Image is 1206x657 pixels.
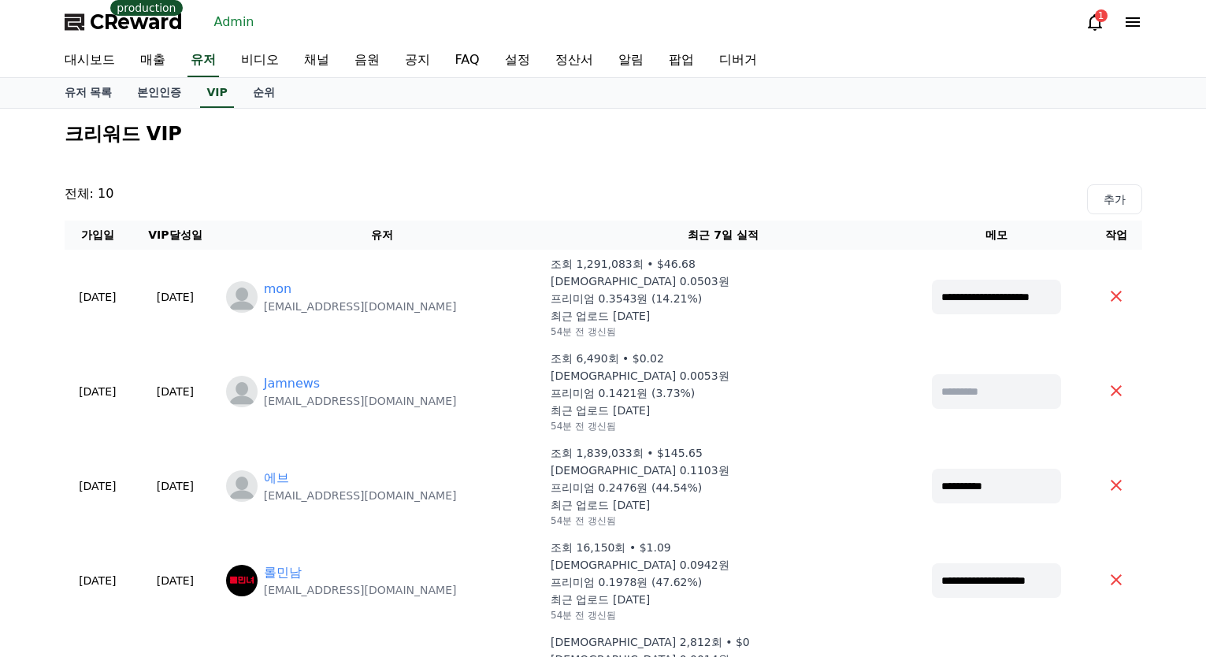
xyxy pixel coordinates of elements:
[551,351,664,366] p: 조회 6,490회 • $0.02
[131,221,220,250] th: VIP달성일
[128,44,178,77] a: 매출
[65,184,114,214] p: 전체: 10
[40,523,68,536] span: Home
[551,540,671,555] p: 조회 16,150회 • $1.09
[226,281,258,313] img: profile_blank.webp
[492,44,543,77] a: 설정
[220,221,544,250] th: 유저
[392,44,443,77] a: 공지
[656,44,707,77] a: 팝업
[65,121,1142,147] h2: 크리워드 VIP
[551,308,650,324] p: 최근 업로드 [DATE]
[551,557,729,573] p: [DEMOGRAPHIC_DATA] 0.0942원
[543,44,606,77] a: 정산서
[90,9,183,35] span: CReward
[551,609,616,622] p: 54분 전 갱신됨
[52,44,128,77] a: 대시보드
[264,280,292,299] a: mon
[131,439,220,533] td: [DATE]
[203,499,302,539] a: Settings
[131,524,177,536] span: Messages
[551,592,650,607] p: 최근 업로드 [DATE]
[131,533,220,628] td: [DATE]
[228,44,291,77] a: 비디오
[443,44,492,77] a: FAQ
[551,420,616,432] p: 54분 전 갱신됨
[264,299,457,314] p: [EMAIL_ADDRESS][DOMAIN_NAME]
[104,499,203,539] a: Messages
[124,78,194,108] a: 본인인증
[342,44,392,77] a: 음원
[226,376,258,407] img: profile_blank.webp
[551,368,729,384] p: [DEMOGRAPHIC_DATA] 0.0053원
[65,250,132,344] td: [DATE]
[551,574,702,590] p: 프리미엄 0.1978원 (47.62%)
[902,221,1091,250] th: 메모
[264,563,302,582] a: 롤민남
[264,469,289,488] a: 에브
[551,462,729,478] p: [DEMOGRAPHIC_DATA] 0.1103원
[551,325,616,338] p: 54분 전 갱신됨
[291,44,342,77] a: 채널
[1095,9,1108,22] div: 1
[551,291,702,306] p: 프리미엄 0.3543원 (14.21%)
[226,565,258,596] img: https://lh3.googleusercontent.com/a/ACg8ocIRkcOePDkb8G556KPr_g5gDUzm96TACHS6QOMRMdmg6EqxY2Y=s96-c
[52,78,125,108] a: 유저 목록
[65,439,132,533] td: [DATE]
[1085,13,1104,32] a: 1
[65,9,183,35] a: CReward
[240,78,288,108] a: 순위
[187,44,219,77] a: 유저
[200,78,233,108] a: VIP
[551,273,729,289] p: [DEMOGRAPHIC_DATA] 0.0503원
[544,221,902,250] th: 최근 7일 실적
[264,393,457,409] p: [EMAIL_ADDRESS][DOMAIN_NAME]
[551,514,616,527] p: 54분 전 갱신됨
[551,385,695,401] p: 프리미엄 0.1421원 (3.73%)
[551,256,696,272] p: 조회 1,291,083회 • $46.68
[131,250,220,344] td: [DATE]
[551,445,703,461] p: 조회 1,839,033회 • $145.65
[551,497,650,513] p: 최근 업로드 [DATE]
[131,344,220,439] td: [DATE]
[1087,184,1142,214] button: 추가
[233,523,272,536] span: Settings
[551,480,702,496] p: 프리미엄 0.2476원 (44.54%)
[264,374,321,393] a: Jamnews
[551,403,650,418] p: 최근 업로드 [DATE]
[551,634,750,650] p: [DEMOGRAPHIC_DATA] 2,812회 • $0
[65,533,132,628] td: [DATE]
[264,488,457,503] p: [EMAIL_ADDRESS][DOMAIN_NAME]
[1091,221,1141,250] th: 작업
[65,221,132,250] th: 가입일
[65,344,132,439] td: [DATE]
[707,44,770,77] a: 디버거
[226,470,258,502] img: https://cdn.creward.net/profile/user/profile_blank.webp
[264,582,457,598] p: [EMAIL_ADDRESS][DOMAIN_NAME]
[208,9,261,35] a: Admin
[606,44,656,77] a: 알림
[5,499,104,539] a: Home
